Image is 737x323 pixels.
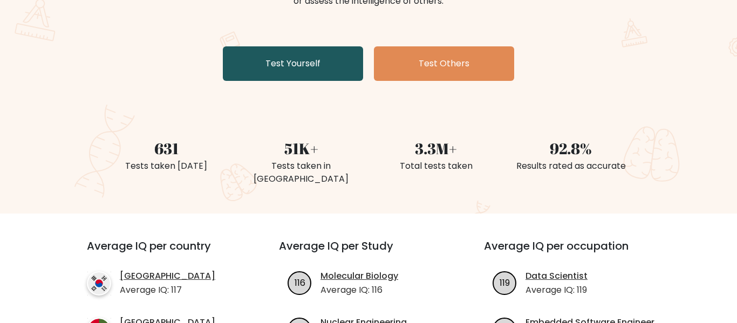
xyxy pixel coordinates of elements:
[240,137,362,160] div: 51K+
[120,270,215,283] a: [GEOGRAPHIC_DATA]
[510,137,632,160] div: 92.8%
[374,46,514,81] a: Test Others
[526,284,588,297] p: Average IQ: 119
[120,284,215,297] p: Average IQ: 117
[105,160,227,173] div: Tests taken [DATE]
[375,160,497,173] div: Total tests taken
[320,270,398,283] a: Molecular Biology
[375,137,497,160] div: 3.3M+
[87,239,240,265] h3: Average IQ per country
[223,46,363,81] a: Test Yourself
[320,284,398,297] p: Average IQ: 116
[526,270,588,283] a: Data Scientist
[500,276,510,288] text: 119
[105,137,227,160] div: 631
[87,271,111,295] img: country
[295,276,305,288] text: 116
[484,239,663,265] h3: Average IQ per occupation
[279,239,458,265] h3: Average IQ per Study
[510,160,632,173] div: Results rated as accurate
[240,160,362,185] div: Tests taken in [GEOGRAPHIC_DATA]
